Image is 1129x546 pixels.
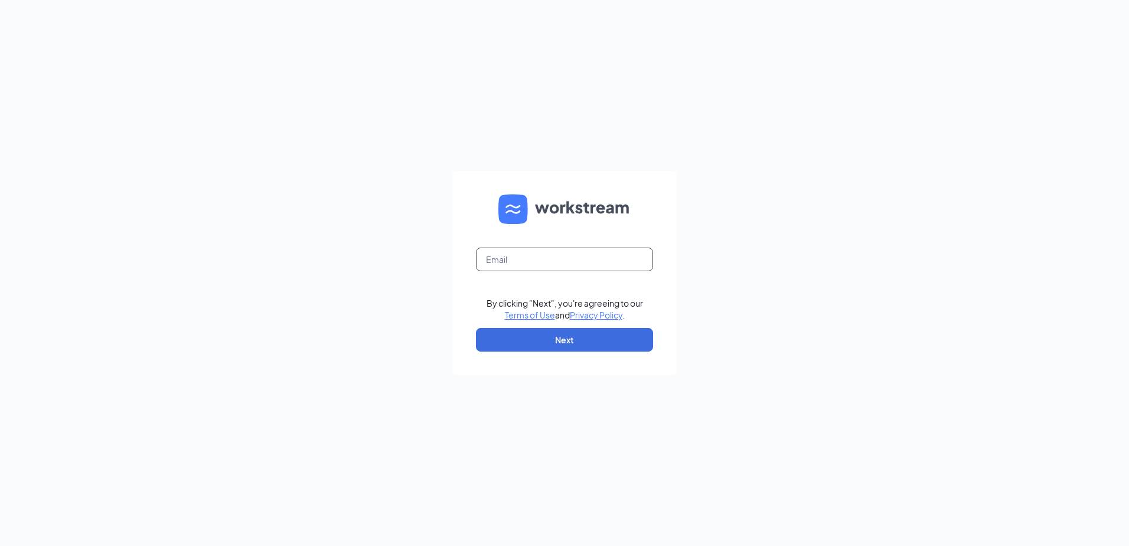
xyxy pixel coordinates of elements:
[505,310,555,320] a: Terms of Use
[498,194,631,224] img: WS logo and Workstream text
[476,328,653,352] button: Next
[487,297,643,321] div: By clicking "Next", you're agreeing to our and .
[476,248,653,271] input: Email
[570,310,622,320] a: Privacy Policy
